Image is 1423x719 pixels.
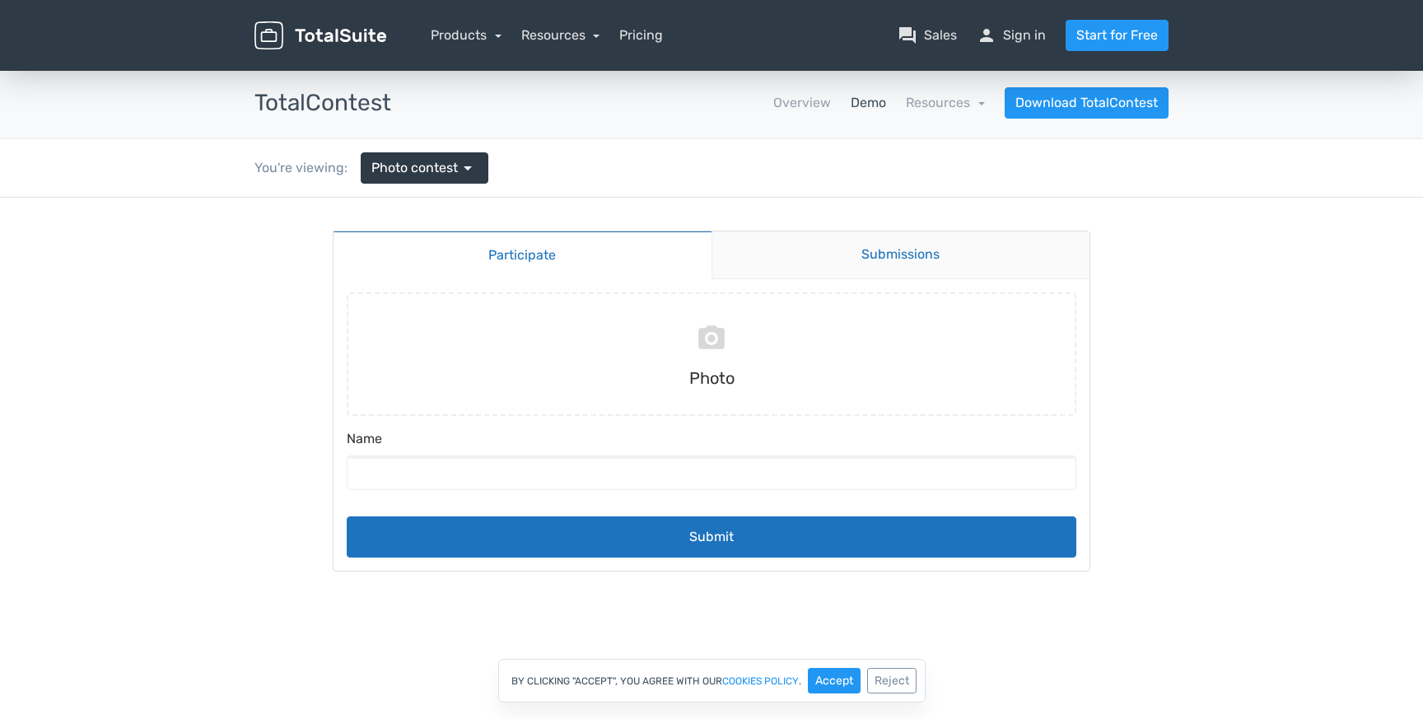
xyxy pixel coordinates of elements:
[977,26,1046,45] a: personSign in
[361,152,488,184] a: Photo contest arrow_drop_down
[898,26,917,45] span: question_answer
[722,676,799,686] a: cookies policy
[1066,20,1169,51] a: Start for Free
[711,34,1090,82] a: Submissions
[371,158,458,178] span: Photo contest
[254,21,386,50] img: TotalSuite for WordPress
[619,26,663,45] a: Pricing
[808,668,861,693] button: Accept
[773,93,831,113] a: Overview
[498,659,926,703] div: By clicking "Accept", you agree with our .
[431,27,502,43] a: Products
[906,95,985,110] a: Resources
[347,319,1076,360] button: Submit
[347,231,1076,258] label: Name
[898,26,957,45] a: question_answerSales
[977,26,996,45] span: person
[521,27,600,43] a: Resources
[334,33,711,82] a: Participate
[254,91,391,116] h3: TotalContest
[851,93,886,113] a: Demo
[867,668,917,693] button: Reject
[254,158,361,178] div: You're viewing:
[458,158,478,178] span: arrow_drop_down
[1005,87,1169,119] a: Download TotalContest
